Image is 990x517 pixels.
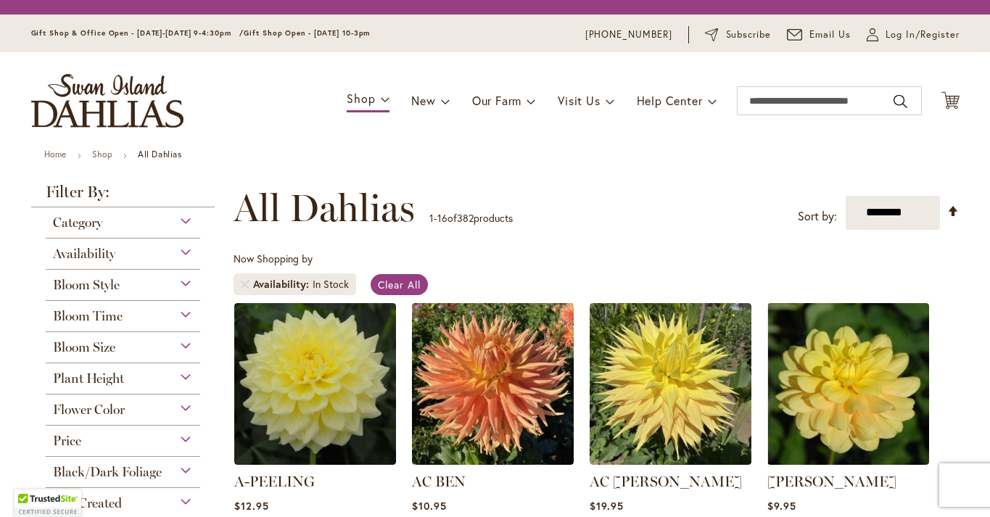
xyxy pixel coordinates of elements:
[53,215,102,231] span: Category
[590,473,742,490] a: AC [PERSON_NAME]
[11,466,51,506] iframe: Launch Accessibility Center
[767,499,796,513] span: $9.95
[412,303,574,465] img: AC BEN
[347,91,375,106] span: Shop
[809,28,851,42] span: Email Us
[705,28,771,42] a: Subscribe
[787,28,851,42] a: Email Us
[637,93,703,108] span: Help Center
[429,211,434,225] span: 1
[590,499,624,513] span: $19.95
[31,28,244,38] span: Gift Shop & Office Open - [DATE]-[DATE] 9-4:30pm /
[53,433,81,449] span: Price
[894,90,907,113] button: Search
[412,473,466,490] a: AC BEN
[53,246,115,262] span: Availability
[234,303,396,465] img: A-Peeling
[241,280,249,289] a: Remove Availability In Stock
[585,28,673,42] a: [PHONE_NUMBER]
[798,203,837,230] label: Sort by:
[867,28,960,42] a: Log In/Register
[726,28,772,42] span: Subscribe
[886,28,960,42] span: Log In/Register
[31,74,183,128] a: store logo
[767,473,896,490] a: [PERSON_NAME]
[53,402,125,418] span: Flower Color
[53,339,115,355] span: Bloom Size
[590,303,751,465] img: AC Jeri
[378,278,421,291] span: Clear All
[234,499,269,513] span: $12.95
[31,184,215,207] strong: Filter By:
[244,28,370,38] span: Gift Shop Open - [DATE] 10-3pm
[53,464,162,480] span: Black/Dark Foliage
[590,454,751,468] a: AC Jeri
[138,149,182,160] strong: All Dahlias
[558,93,600,108] span: Visit Us
[429,207,513,230] p: - of products
[371,274,428,295] a: Clear All
[457,211,474,225] span: 382
[53,277,120,293] span: Bloom Style
[92,149,112,160] a: Shop
[767,303,929,465] img: AHOY MATEY
[53,308,123,324] span: Bloom Time
[53,495,122,511] span: SID Created
[767,454,929,468] a: AHOY MATEY
[313,277,349,291] div: In Stock
[234,186,415,230] span: All Dahlias
[412,499,447,513] span: $10.95
[411,93,435,108] span: New
[234,473,315,490] a: A-PEELING
[53,371,124,386] span: Plant Height
[472,93,521,108] span: Our Farm
[253,277,313,291] span: Availability
[437,211,447,225] span: 16
[234,252,313,265] span: Now Shopping by
[234,454,396,468] a: A-Peeling
[44,149,67,160] a: Home
[412,454,574,468] a: AC BEN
